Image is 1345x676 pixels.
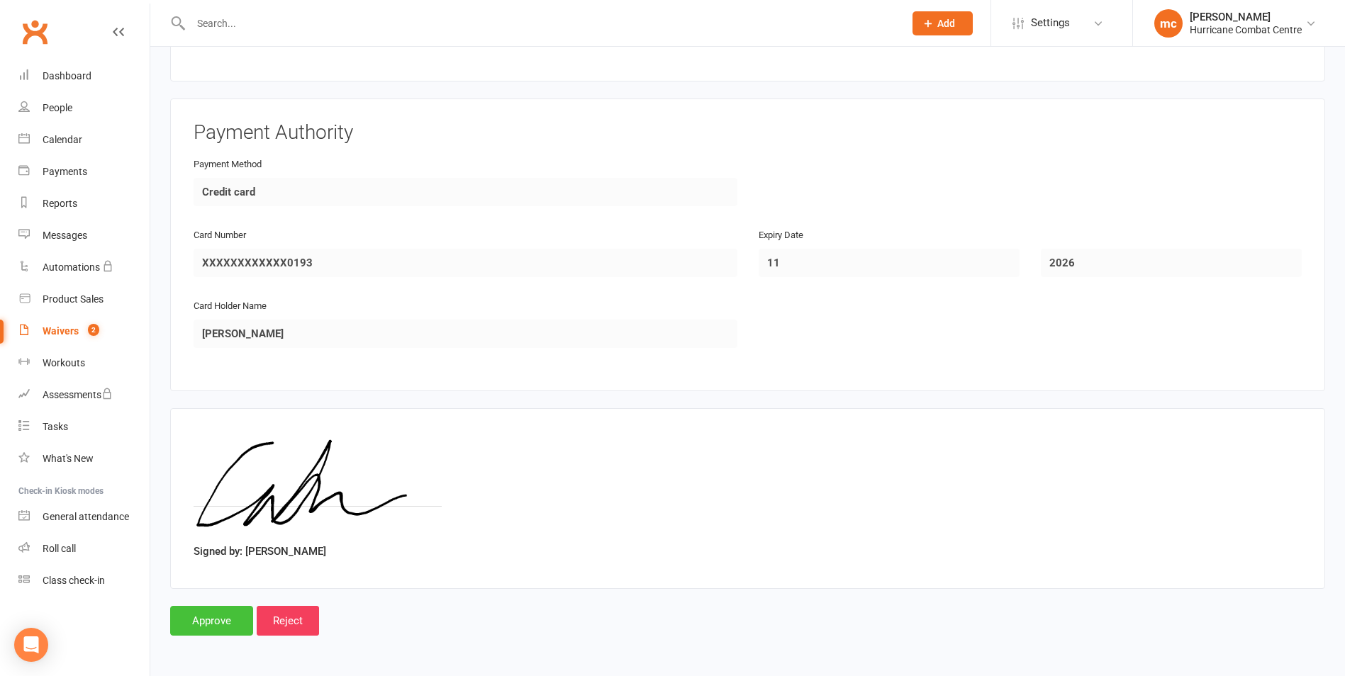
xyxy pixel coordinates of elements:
div: General attendance [43,511,129,522]
div: Hurricane Combat Centre [1190,23,1302,36]
a: Assessments [18,379,150,411]
div: Workouts [43,357,85,368]
a: Messages [18,220,150,252]
a: Automations [18,252,150,283]
div: People [43,102,72,113]
a: What's New [18,443,150,475]
input: Reject [257,606,319,636]
a: Clubworx [17,14,52,50]
label: Signed by: [PERSON_NAME] [194,543,326,560]
input: Search... [186,13,894,33]
div: Tasks [43,421,68,432]
div: What's New [43,453,94,464]
div: Reports [43,198,77,209]
label: Payment Method [194,157,262,172]
a: General attendance kiosk mode [18,501,150,533]
a: People [18,92,150,124]
a: Roll call [18,533,150,565]
span: Settings [1031,7,1070,39]
a: Class kiosk mode [18,565,150,597]
a: Dashboard [18,60,150,92]
div: Product Sales [43,293,104,305]
a: Reports [18,188,150,220]
div: Waivers [43,325,79,337]
label: Card Holder Name [194,299,267,314]
input: Approve [170,606,253,636]
label: Expiry Date [759,228,803,243]
a: Calendar [18,124,150,156]
h3: Payment Authority [194,122,1302,144]
div: mc [1154,9,1183,38]
div: [PERSON_NAME] [1190,11,1302,23]
div: Class check-in [43,575,105,586]
div: Messages [43,230,87,241]
a: Workouts [18,347,150,379]
img: image1760337111.png [194,432,441,538]
div: Automations [43,261,100,273]
div: Assessments [43,389,113,400]
label: Card Number [194,228,246,243]
a: Product Sales [18,283,150,315]
button: Add [913,11,973,35]
a: Waivers 2 [18,315,150,347]
div: Calendar [43,134,82,145]
div: Dashboard [43,70,91,81]
div: Payments [43,166,87,177]
a: Tasks [18,411,150,443]
div: Open Intercom Messenger [14,628,48,662]
span: Add [937,18,955,29]
div: Roll call [43,543,76,554]
span: 2 [88,324,99,336]
a: Payments [18,156,150,188]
